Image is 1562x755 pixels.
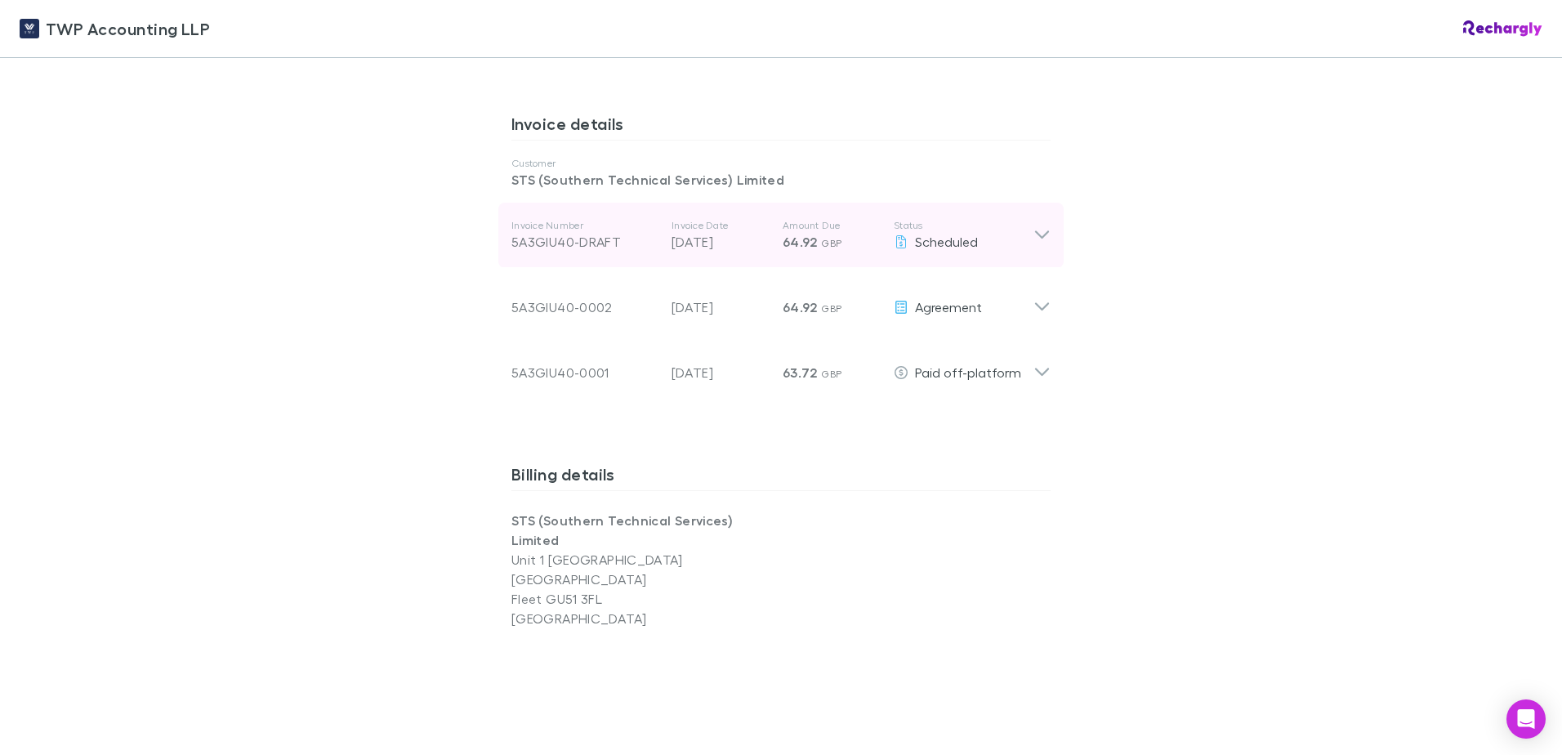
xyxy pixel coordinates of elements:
span: GBP [821,368,841,380]
span: 63.72 [783,364,818,381]
p: Status [894,219,1033,232]
p: Customer [511,157,1051,170]
span: 64.92 [783,234,818,250]
div: 5A3GIU40-DRAFT [511,232,658,252]
span: Agreement [915,299,982,315]
p: [GEOGRAPHIC_DATA] [511,609,781,628]
p: [DATE] [672,232,770,252]
span: GBP [821,302,841,315]
p: Invoice Date [672,219,770,232]
p: STS (Southern Technical Services) Limited [511,511,781,550]
span: Scheduled [915,234,978,249]
div: Open Intercom Messenger [1506,699,1546,739]
p: STS (Southern Technical Services) Limited [511,170,1051,190]
img: Rechargly Logo [1463,20,1542,37]
img: TWP Accounting LLP's Logo [20,19,39,38]
div: 5A3GIU40-0001[DATE]63.72 GBPPaid off-platform [498,333,1064,399]
p: [DATE] [672,297,770,317]
p: Fleet GU51 3FL [511,589,781,609]
div: Invoice Number5A3GIU40-DRAFTInvoice Date[DATE]Amount Due64.92 GBPStatusScheduled [498,203,1064,268]
p: [DATE] [672,363,770,382]
div: 5A3GIU40-0001 [511,363,658,382]
p: Invoice Number [511,219,658,232]
span: TWP Accounting LLP [46,16,210,41]
span: GBP [821,237,841,249]
span: Paid off-platform [915,364,1021,380]
p: Unit 1 [GEOGRAPHIC_DATA] [GEOGRAPHIC_DATA] [511,550,781,589]
div: 5A3GIU40-0002[DATE]64.92 GBPAgreement [498,268,1064,333]
div: 5A3GIU40-0002 [511,297,658,317]
p: Amount Due [783,219,881,232]
h3: Invoice details [511,114,1051,140]
span: 64.92 [783,299,818,315]
h3: Billing details [511,464,1051,490]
